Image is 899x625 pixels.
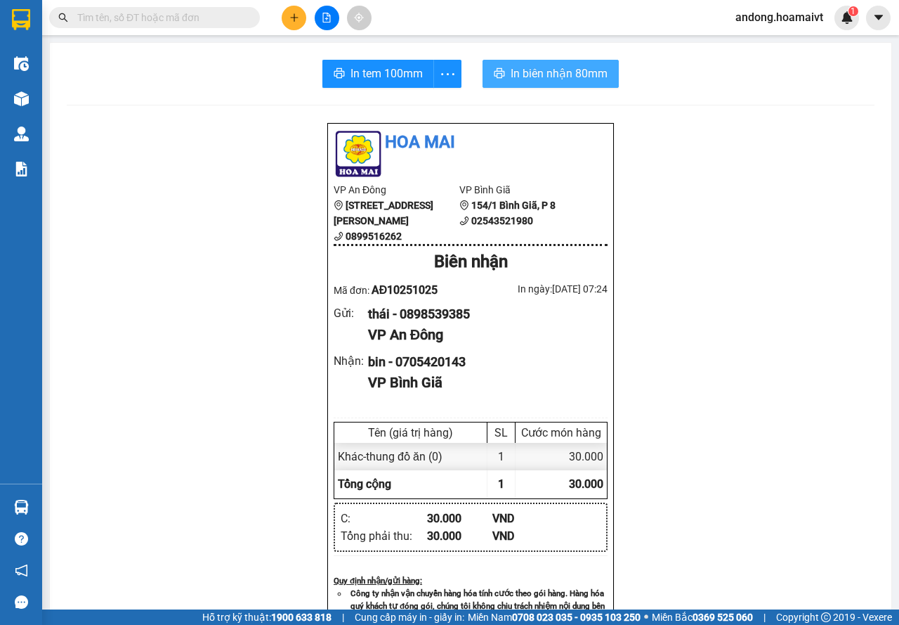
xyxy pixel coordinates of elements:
[471,281,608,297] div: In ngày: [DATE] 07:24
[841,11,853,24] img: icon-new-feature
[644,614,648,620] span: ⚪️
[334,249,608,276] div: Biên nhận
[492,510,558,527] div: VND
[459,216,469,226] span: phone
[427,510,492,527] div: 30.000
[15,532,28,546] span: question-circle
[282,6,306,30] button: plus
[342,610,344,625] span: |
[322,60,434,88] button: printerIn tem 100mm
[77,10,243,25] input: Tìm tên, số ĐT hoặc mã đơn
[334,304,368,322] div: Gửi :
[652,610,753,625] span: Miền Bắc
[14,162,29,176] img: solution-icon
[341,510,427,527] div: C :
[866,6,891,30] button: caret-down
[347,6,372,30] button: aim
[334,129,383,179] img: logo.jpg
[12,9,30,30] img: logo-vxr
[334,182,459,198] li: VP An Đông
[289,13,299,22] span: plus
[872,11,885,24] span: caret-down
[368,324,596,346] div: VP An Đông
[350,65,423,82] span: In tem 100mm
[491,426,511,439] div: SL
[368,372,596,394] div: VP Bình Giã
[763,610,766,625] span: |
[341,527,427,545] div: Tổng phải thu :
[511,65,608,82] span: In biên nhận 80mm
[15,595,28,609] span: message
[322,13,332,22] span: file-add
[346,231,402,242] b: 0899516262
[693,612,753,623] strong: 0369 525 060
[334,200,343,210] span: environment
[271,612,332,623] strong: 1900 633 818
[494,67,505,81] span: printer
[471,200,556,211] b: 154/1 Bình Giã, P 8
[368,352,596,372] div: bin - 0705420143
[519,426,603,439] div: Cước món hàng
[14,127,29,141] img: warehouse-icon
[355,610,464,625] span: Cung cấp máy in - giấy in:
[334,574,608,587] div: Quy định nhận/gửi hàng :
[338,426,483,439] div: Tên (giá trị hàng)
[350,588,605,624] strong: Công ty nhận vận chuyển hàng hóa tính cước theo gói hàng. Hàng hóa quý khách tự đóng gói, chúng t...
[487,443,516,470] div: 1
[334,200,433,226] b: [STREET_ADDRESS][PERSON_NAME]
[334,281,471,299] div: Mã đơn:
[471,215,533,226] b: 02543521980
[459,200,469,210] span: environment
[202,610,332,625] span: Hỗ trợ kỹ thuật:
[334,231,343,241] span: phone
[334,129,608,156] li: Hoa Mai
[512,612,641,623] strong: 0708 023 035 - 0935 103 250
[433,60,461,88] button: more
[459,182,585,198] li: VP Bình Giã
[372,283,438,297] span: AĐ10251025
[516,443,607,470] div: 30.000
[483,60,619,88] button: printerIn biên nhận 80mm
[14,91,29,106] img: warehouse-icon
[569,477,603,491] span: 30.000
[427,527,492,545] div: 30.000
[14,56,29,71] img: warehouse-icon
[15,564,28,577] span: notification
[848,6,858,16] sup: 1
[338,450,442,463] span: Khác - thung đồ ăn (0)
[58,13,68,22] span: search
[821,612,831,622] span: copyright
[492,527,558,545] div: VND
[468,610,641,625] span: Miền Nam
[315,6,339,30] button: file-add
[368,304,596,324] div: thái - 0898539385
[334,352,368,370] div: Nhận :
[334,67,345,81] span: printer
[14,500,29,515] img: warehouse-icon
[724,8,834,26] span: andong.hoamaivt
[338,477,391,491] span: Tổng cộng
[498,477,504,491] span: 1
[354,13,364,22] span: aim
[434,65,461,83] span: more
[851,6,855,16] span: 1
